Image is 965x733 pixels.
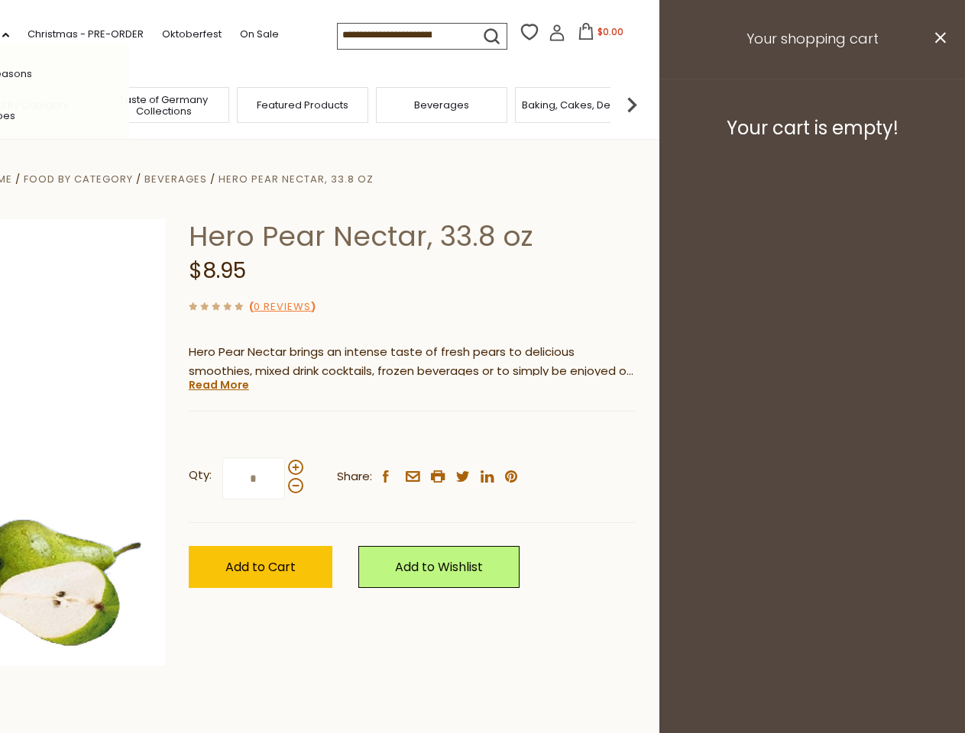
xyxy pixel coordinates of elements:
[189,219,636,253] h1: Hero Pear Nectar, 33.8 oz
[568,23,633,46] button: $0.00
[24,172,133,186] a: Food By Category
[240,26,279,43] a: On Sale
[597,25,623,38] span: $0.00
[189,466,212,485] strong: Qty:
[102,94,225,117] a: Taste of Germany Collections
[617,89,647,120] img: next arrow
[144,172,207,186] a: Beverages
[162,26,222,43] a: Oktoberfest
[189,256,246,286] span: $8.95
[678,117,946,140] h3: Your cart is empty!
[222,457,285,499] input: Qty:
[225,558,296,576] span: Add to Cart
[358,546,520,588] a: Add to Wishlist
[414,99,469,111] a: Beverages
[337,467,372,486] span: Share:
[28,26,144,43] a: Christmas - PRE-ORDER
[257,99,348,111] a: Featured Products
[189,546,332,588] button: Add to Cart
[254,299,311,315] a: 0 Reviews
[522,99,640,111] a: Baking, Cakes, Desserts
[189,343,636,381] p: Hero Pear Nectar brings an intense taste of fresh pears to delicious smoothies, mixed drink cockt...
[249,299,316,314] span: ( )
[219,172,374,186] a: Hero Pear Nectar, 33.8 oz
[189,377,249,392] a: Read More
